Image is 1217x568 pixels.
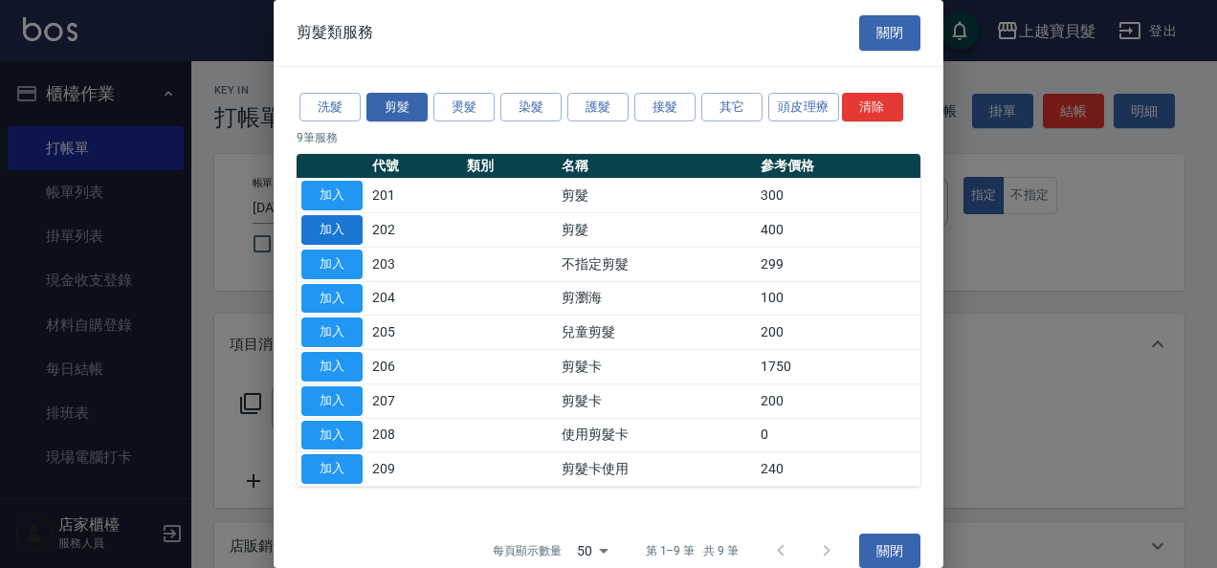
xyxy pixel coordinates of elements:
button: 加入 [301,215,363,245]
td: 200 [756,383,920,418]
td: 0 [756,418,920,452]
button: 加入 [301,317,363,347]
td: 兒童剪髮 [557,316,756,350]
td: 剪髮卡 [557,383,756,418]
p: 每頁顯示數量 [493,542,562,559]
button: 清除 [842,93,903,122]
button: 接髮 [634,93,696,122]
th: 名稱 [557,154,756,179]
button: 其它 [701,93,763,122]
td: 剪髮卡 [557,350,756,384]
td: 240 [756,452,920,487]
td: 剪瀏海 [557,281,756,316]
td: 299 [756,247,920,281]
button: 護髮 [567,93,629,122]
td: 207 [367,383,462,418]
th: 類別 [462,154,557,179]
td: 205 [367,316,462,350]
button: 加入 [301,454,363,484]
td: 209 [367,452,462,487]
button: 加入 [301,421,363,450]
p: 第 1–9 筆 共 9 筆 [646,542,739,559]
button: 加入 [301,284,363,314]
td: 使用剪髮卡 [557,418,756,452]
button: 關閉 [859,15,920,51]
button: 加入 [301,250,363,279]
td: 300 [756,179,920,213]
button: 剪髮 [366,93,428,122]
th: 代號 [367,154,462,179]
button: 頭皮理療 [768,93,839,122]
td: 剪髮 [557,213,756,248]
button: 染髮 [500,93,562,122]
td: 400 [756,213,920,248]
button: 加入 [301,386,363,416]
button: 加入 [301,181,363,210]
td: 不指定剪髮 [557,247,756,281]
span: 剪髮類服務 [297,23,373,42]
td: 204 [367,281,462,316]
td: 203 [367,247,462,281]
td: 剪髮卡使用 [557,452,756,487]
td: 202 [367,213,462,248]
th: 參考價格 [756,154,920,179]
button: 加入 [301,352,363,382]
td: 206 [367,350,462,384]
td: 剪髮 [557,179,756,213]
td: 1750 [756,350,920,384]
button: 燙髮 [433,93,495,122]
td: 100 [756,281,920,316]
td: 200 [756,316,920,350]
td: 201 [367,179,462,213]
p: 9 筆服務 [297,129,920,146]
td: 208 [367,418,462,452]
button: 洗髮 [299,93,361,122]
